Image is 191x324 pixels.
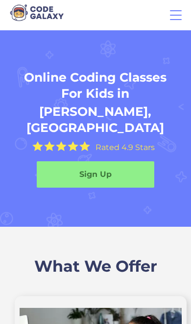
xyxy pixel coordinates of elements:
[18,104,173,136] h1: [PERSON_NAME], [GEOGRAPHIC_DATA]
[68,141,78,151] img: Yellow Star - the Code Galaxy
[168,7,184,23] div: menu
[10,256,182,277] h2: What We Offer
[37,161,154,188] a: Sign Up
[95,144,155,151] div: Rated 4.9 Stars
[32,141,43,151] img: Yellow Star - the Code Galaxy
[79,141,90,151] img: Yellow Star - the Code Galaxy
[44,141,55,151] img: Yellow Star - the Code Galaxy
[37,170,154,179] div: Sign Up
[18,69,173,102] h1: Online Coding Classes For Kids in
[56,141,67,151] img: Yellow Star - the Code Galaxy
